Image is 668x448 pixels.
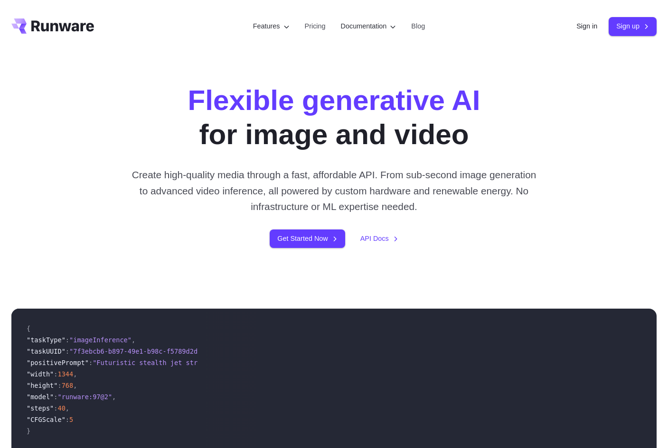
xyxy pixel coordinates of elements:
[66,336,69,344] span: :
[57,404,65,412] span: 40
[341,21,396,32] label: Documentation
[270,229,345,248] a: Get Started Now
[69,416,73,423] span: 5
[411,21,425,32] a: Blog
[27,416,66,423] span: "CFGScale"
[62,382,74,389] span: 768
[73,370,77,378] span: ,
[27,370,54,378] span: "width"
[54,370,57,378] span: :
[27,393,54,401] span: "model"
[89,359,93,366] span: :
[112,393,116,401] span: ,
[253,21,290,32] label: Features
[27,359,89,366] span: "positivePrompt"
[609,17,657,36] a: Sign up
[73,382,77,389] span: ,
[576,21,597,32] a: Sign in
[54,404,57,412] span: :
[69,347,217,355] span: "7f3ebcb6-b897-49e1-b98c-f5789d2d40d7"
[27,347,66,355] span: "taskUUID"
[69,336,132,344] span: "imageInference"
[54,393,57,401] span: :
[27,382,57,389] span: "height"
[57,370,73,378] span: 1344
[66,404,69,412] span: ,
[66,416,69,423] span: :
[360,233,398,244] a: API Docs
[305,21,326,32] a: Pricing
[57,382,61,389] span: :
[128,167,541,214] p: Create high-quality media through a fast, affordable API. From sub-second image generation to adv...
[57,393,112,401] span: "runware:97@2"
[93,359,446,366] span: "Futuristic stealth jet streaking through a neon-lit cityscape with glowing purple exhaust"
[66,347,69,355] span: :
[132,336,135,344] span: ,
[27,427,30,435] span: }
[188,84,480,116] strong: Flexible generative AI
[27,336,66,344] span: "taskType"
[27,404,54,412] span: "steps"
[27,325,30,332] span: {
[188,83,480,152] h1: for image and video
[11,18,94,34] a: Go to /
